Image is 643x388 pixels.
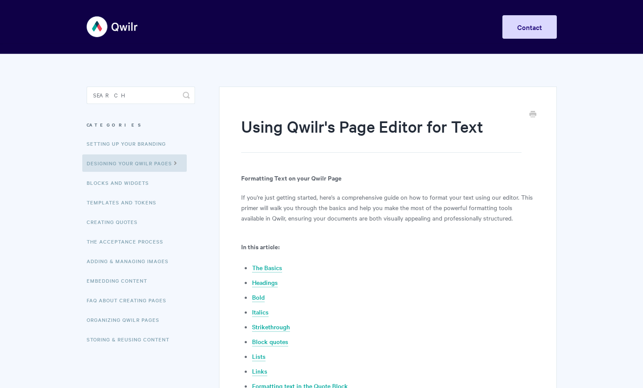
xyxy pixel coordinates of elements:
a: Creating Quotes [87,213,144,231]
a: Print this Article [529,110,536,120]
a: Blocks and Widgets [87,174,155,191]
a: Strikethrough [252,322,290,332]
a: Embedding Content [87,272,154,289]
h1: Using Qwilr's Page Editor for Text [241,115,521,153]
a: Setting up your Branding [87,135,172,152]
a: Contact [502,15,557,39]
a: The Basics [252,263,282,273]
a: Storing & Reusing Content [87,331,176,348]
b: Formatting Text on your Qwilr Page [241,173,342,182]
a: Designing Your Qwilr Pages [82,154,187,172]
p: If you're just getting started, here's a comprehensive guide on how to format your text using our... [241,192,534,223]
a: Block quotes [252,337,288,347]
input: Search [87,87,195,104]
b: In this article: [241,242,279,251]
a: Organizing Qwilr Pages [87,311,166,328]
a: Templates and Tokens [87,194,163,211]
a: Bold [252,293,265,302]
img: Qwilr Help Center [87,10,138,43]
a: Italics [252,308,269,317]
h3: Categories [87,117,195,133]
a: Links [252,367,267,376]
a: Lists [252,352,266,361]
a: Adding & Managing Images [87,252,175,270]
a: The Acceptance Process [87,233,170,250]
a: FAQ About Creating Pages [87,291,173,309]
a: Headings [252,278,278,288]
